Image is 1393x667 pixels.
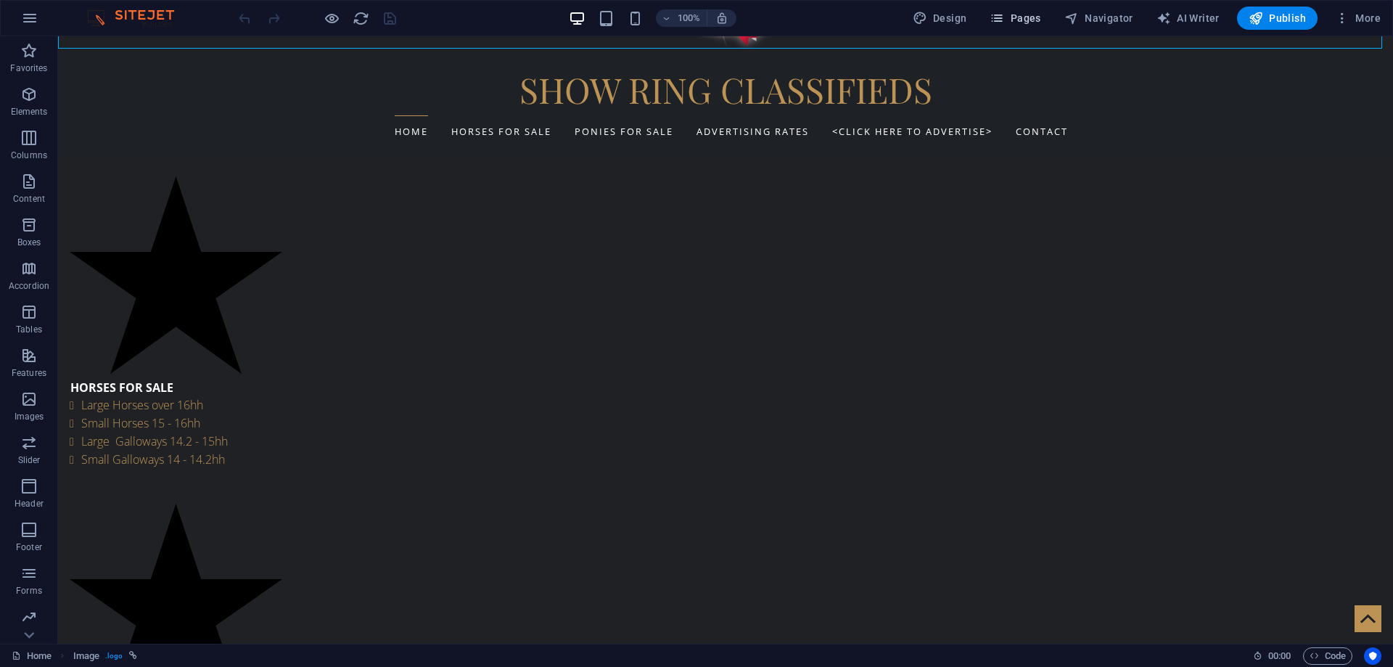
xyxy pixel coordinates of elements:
p: Boxes [17,237,41,248]
span: AI Writer [1156,11,1220,25]
span: Navigator [1064,11,1133,25]
span: : [1278,650,1281,661]
p: Elements [11,106,48,118]
img: Editor Logo [83,9,192,27]
p: Slider [18,454,41,466]
p: Accordion [9,280,49,292]
a: Click to cancel selection. Double-click to open Pages [12,647,52,665]
span: 00 00 [1268,647,1291,665]
button: Design [907,7,973,30]
button: Usercentrics [1364,647,1381,665]
span: Code [1310,647,1346,665]
nav: breadcrumb [73,647,137,665]
i: On resize automatically adjust zoom level to fit chosen device. [715,12,728,25]
button: AI Writer [1151,7,1225,30]
button: Publish [1237,7,1318,30]
p: Favorites [10,62,47,74]
h6: Session time [1253,647,1291,665]
i: Reload page [353,10,369,27]
span: Design [913,11,967,25]
h6: 100% [678,9,701,27]
button: 100% [656,9,707,27]
p: Columns [11,150,47,161]
p: Forms [16,585,42,597]
button: More [1329,7,1386,30]
span: Click to select. Double-click to edit [73,647,99,665]
p: Features [12,367,46,379]
p: Footer [16,541,42,553]
button: Code [1303,647,1352,665]
p: Tables [16,324,42,335]
button: reload [352,9,369,27]
span: . logo [105,647,123,665]
span: Pages [990,11,1040,25]
p: Images [15,411,44,422]
span: More [1335,11,1381,25]
div: Design (Ctrl+Alt+Y) [907,7,973,30]
p: Header [15,498,44,510]
p: Content [13,193,45,205]
button: Pages [984,7,1046,30]
button: Click here to leave preview mode and continue editing [323,9,340,27]
i: This element is linked [129,652,137,660]
button: Navigator [1059,7,1139,30]
span: Publish [1249,11,1306,25]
